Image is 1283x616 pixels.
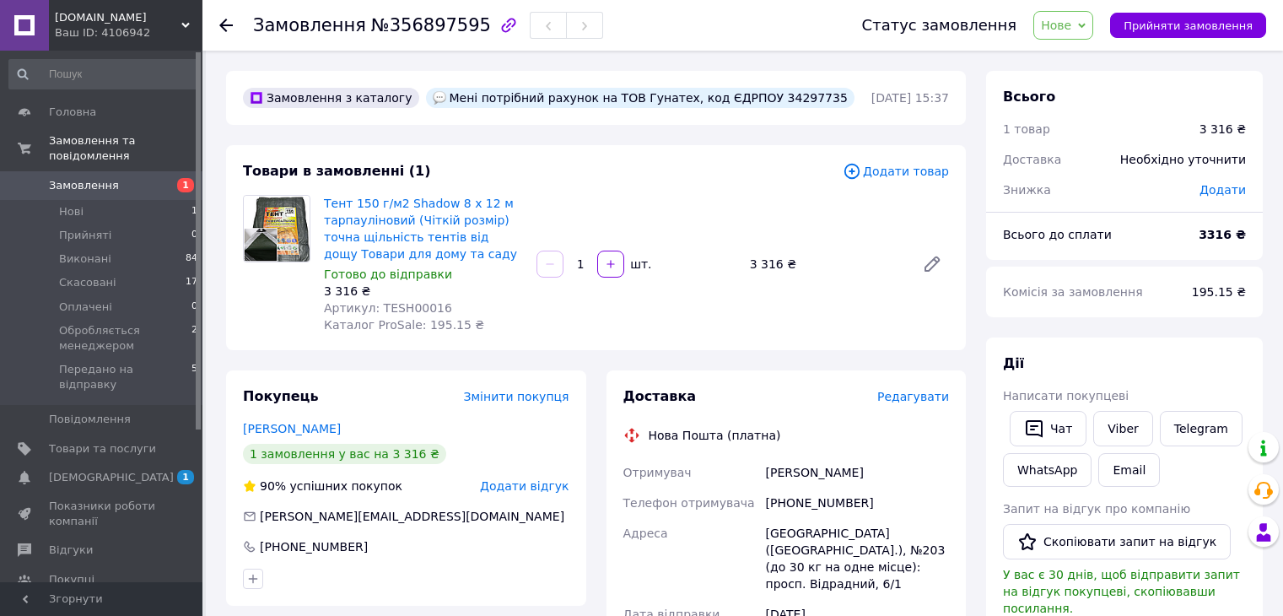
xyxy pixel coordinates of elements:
[55,10,181,25] span: Zaberi.ua
[480,479,569,493] span: Додати відгук
[1160,411,1243,446] a: Telegram
[464,390,569,403] span: Змінити покупця
[59,362,191,392] span: Передано на відправку
[49,105,96,120] span: Головна
[1041,19,1071,32] span: Нове
[191,228,197,243] span: 0
[1003,228,1112,241] span: Всього до сплати
[915,247,949,281] a: Редагувати
[763,518,952,599] div: [GEOGRAPHIC_DATA] ([GEOGRAPHIC_DATA].), №203 (до 30 кг на одне місце): просп. Відрадний, 6/1
[1003,502,1190,516] span: Запит на відгук про компанію
[1003,568,1240,615] span: У вас є 30 днів, щоб відправити запит на відгук покупцеві, скопіювавши посилання.
[1110,141,1256,178] div: Необхідно уточнити
[1110,13,1266,38] button: Прийняти замовлення
[59,275,116,290] span: Скасовані
[258,538,369,555] div: [PHONE_NUMBER]
[763,488,952,518] div: [PHONE_NUMBER]
[1003,389,1129,403] span: Написати покупцеві
[1003,453,1092,487] a: WhatsApp
[1199,121,1246,138] div: 3 316 ₴
[743,252,908,276] div: 3 316 ₴
[763,457,952,488] div: [PERSON_NAME]
[243,422,341,435] a: [PERSON_NAME]
[1098,453,1160,487] button: Email
[324,267,452,281] span: Готово до відправки
[186,251,197,267] span: 84
[244,196,310,262] img: Тент 150 г/м2 Shadow 8 х 12 м тарпауліновий (Чіткій розмір) точна щільність тентів від дощу Товар...
[371,15,491,35] span: №356897595
[1003,285,1143,299] span: Комісія за замовлення
[871,91,949,105] time: [DATE] 15:37
[49,470,174,485] span: [DEMOGRAPHIC_DATA]
[55,25,202,41] div: Ваш ID: 4106942
[1199,183,1246,197] span: Додати
[177,178,194,192] span: 1
[1192,285,1246,299] span: 195.15 ₴
[1003,355,1024,371] span: Дії
[433,91,446,105] img: :speech_balloon:
[843,162,949,181] span: Додати товар
[243,478,402,494] div: успішних покупок
[59,300,112,315] span: Оплачені
[191,300,197,315] span: 0
[59,323,191,354] span: Обробляється менеджером
[59,228,111,243] span: Прийняті
[243,163,431,179] span: Товари в замовленні (1)
[1003,183,1051,197] span: Знижка
[877,390,949,403] span: Редагувати
[49,178,119,193] span: Замовлення
[623,527,668,540] span: Адреса
[1003,153,1061,166] span: Доставка
[49,412,131,427] span: Повідомлення
[177,470,194,484] span: 1
[1010,411,1086,446] button: Чат
[426,88,854,108] div: Мені потрібний рахунок на ТОВ Гунатех, код ЄДРПОУ 34297735
[644,427,785,444] div: Нова Пошта (платна)
[191,362,197,392] span: 5
[324,197,517,261] a: Тент 150 г/м2 Shadow 8 х 12 м тарпауліновий (Чіткій розмір) точна щільність тентів від дощу Товар...
[324,283,523,300] div: 3 316 ₴
[862,17,1017,34] div: Статус замовлення
[243,444,446,464] div: 1 замовлення у вас на 3 316 ₴
[243,88,419,108] div: Замовлення з каталогу
[623,496,755,510] span: Телефон отримувача
[623,388,697,404] span: Доставка
[49,441,156,457] span: Товари та послуги
[59,251,111,267] span: Виконані
[191,204,197,219] span: 1
[191,323,197,354] span: 2
[1093,411,1152,446] a: Viber
[324,301,452,315] span: Артикул: TESH00016
[8,59,199,89] input: Пошук
[49,572,94,587] span: Покупці
[626,256,653,273] div: шт.
[1003,524,1231,559] button: Скопіювати запит на відгук
[49,543,93,558] span: Відгуки
[253,15,366,35] span: Замовлення
[1199,228,1246,241] b: 3316 ₴
[623,466,692,479] span: Отримувач
[219,17,233,34] div: Повернутися назад
[243,388,319,404] span: Покупець
[324,318,484,332] span: Каталог ProSale: 195.15 ₴
[1124,19,1253,32] span: Прийняти замовлення
[260,479,286,493] span: 90%
[49,499,156,529] span: Показники роботи компанії
[1003,122,1050,136] span: 1 товар
[186,275,197,290] span: 17
[260,510,564,523] span: [PERSON_NAME][EMAIL_ADDRESS][DOMAIN_NAME]
[59,204,84,219] span: Нові
[49,133,202,164] span: Замовлення та повідомлення
[1003,89,1055,105] span: Всього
